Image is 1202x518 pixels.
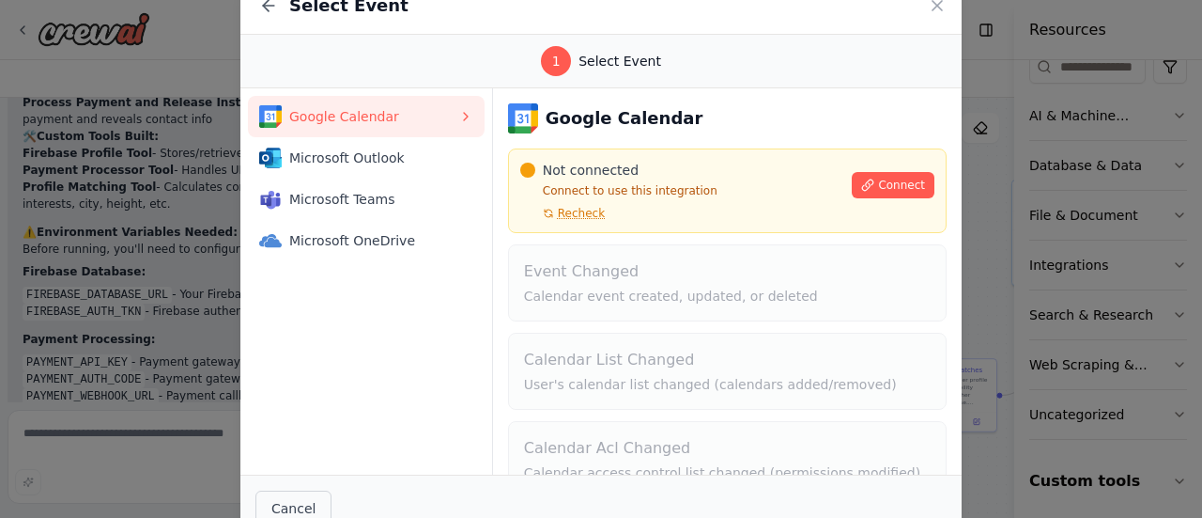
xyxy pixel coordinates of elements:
span: Microsoft OneDrive [289,231,458,250]
span: Select Event [578,52,661,71]
span: Google Calendar [289,107,458,126]
button: Calendar Acl ChangedCalendar access control list changed (permissions modified) [508,421,947,498]
button: Microsoft OneDriveMicrosoft OneDrive [248,220,485,261]
img: Google Calendar [259,105,282,128]
p: Connect to use this integration [520,183,841,198]
span: Connect [878,178,925,193]
button: Microsoft OutlookMicrosoft Outlook [248,137,485,179]
img: Microsoft OneDrive [259,229,282,252]
h4: Calendar List Changed [524,349,931,371]
img: Google Calendar [508,103,538,133]
button: Recheck [520,206,605,221]
button: Event ChangedCalendar event created, updated, or deleted [508,244,947,322]
button: Google CalendarGoogle Calendar [248,96,485,137]
span: Recheck [558,206,605,221]
h3: Google Calendar [546,105,703,132]
button: Calendar List ChangedUser's calendar list changed (calendars added/removed) [508,333,947,410]
span: Microsoft Teams [289,190,458,209]
span: Microsoft Outlook [289,149,458,167]
span: Not connected [543,161,639,180]
p: User's calendar list changed (calendars added/removed) [524,375,931,394]
img: Microsoft Outlook [259,147,282,169]
h4: Calendar Acl Changed [524,437,931,460]
div: 1 [541,46,571,76]
p: Calendar event created, updated, or deleted [524,287,931,306]
img: Microsoft Teams [259,188,282,211]
button: Microsoft TeamsMicrosoft Teams [248,179,485,220]
h4: Event Changed [524,260,931,283]
p: Calendar access control list changed (permissions modified) [524,463,931,482]
button: Connect [852,172,934,198]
